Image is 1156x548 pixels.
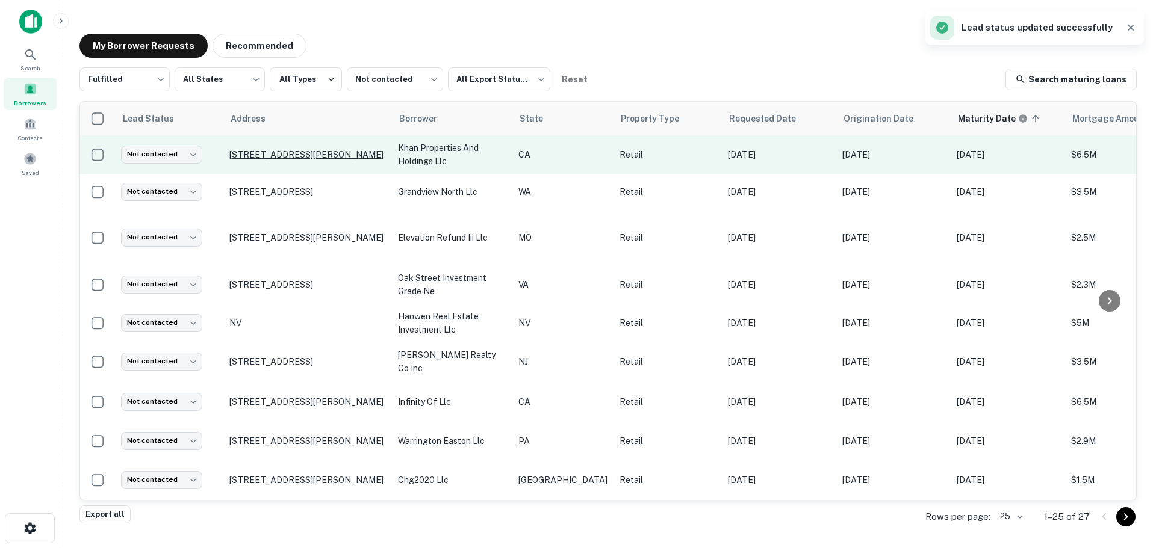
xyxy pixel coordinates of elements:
[842,473,945,487] p: [DATE]
[223,102,392,135] th: Address
[520,111,559,126] span: State
[121,146,202,163] div: Not contacted
[842,395,945,408] p: [DATE]
[620,434,716,448] p: Retail
[79,64,170,95] div: Fulfilled
[398,434,506,448] p: warrington easton llc
[957,395,1059,408] p: [DATE]
[518,355,608,368] p: NJ
[957,185,1059,199] p: [DATE]
[229,396,386,407] p: [STREET_ADDRESS][PERSON_NAME]
[1005,69,1137,90] a: Search maturing loans
[229,279,386,290] p: [STREET_ADDRESS]
[842,316,945,330] p: [DATE]
[518,185,608,199] p: WA
[213,34,306,58] button: Recommended
[722,102,836,135] th: Requested Date
[957,355,1059,368] p: [DATE]
[392,102,512,135] th: Borrower
[620,278,716,291] p: Retail
[398,231,506,244] p: elevation refund iii llc
[518,434,608,448] p: PA
[229,186,386,197] p: [STREET_ADDRESS]
[229,318,386,328] p: NV
[958,112,1016,125] h6: Maturity Date
[518,473,608,487] p: [GEOGRAPHIC_DATA]
[728,316,830,330] p: [DATE]
[1044,510,1090,524] p: 1–25 of 27
[728,473,830,487] p: [DATE]
[398,395,506,408] p: infinity cf llc
[844,111,929,126] span: Origination Date
[398,310,506,336] p: hanwen real estate investment llc
[121,314,202,331] div: Not contacted
[512,102,614,135] th: State
[398,141,506,168] p: khan properties and holdings llc
[842,185,945,199] p: [DATE]
[620,231,716,244] p: Retail
[925,510,990,524] p: Rows per page:
[957,278,1059,291] p: [DATE]
[398,473,506,487] p: chg2020 llc
[448,64,550,95] div: All Export Statuses
[4,112,57,145] div: Contacts
[79,505,131,523] button: Export all
[842,434,945,448] p: [DATE]
[621,111,695,126] span: Property Type
[728,185,830,199] p: [DATE]
[229,232,386,243] p: [STREET_ADDRESS][PERSON_NAME]
[19,10,42,34] img: capitalize-icon.png
[728,434,830,448] p: [DATE]
[728,148,830,161] p: [DATE]
[229,356,386,367] p: [STREET_ADDRESS]
[620,148,716,161] p: Retail
[22,168,39,177] span: Saved
[121,432,202,449] div: Not contacted
[121,471,202,488] div: Not contacted
[121,353,202,370] div: Not contacted
[728,231,830,244] p: [DATE]
[729,111,812,126] span: Requested Date
[842,355,945,368] p: [DATE]
[121,393,202,410] div: Not contacted
[728,395,830,408] p: [DATE]
[229,149,386,160] p: [STREET_ADDRESS][PERSON_NAME]
[620,185,716,199] p: Retail
[620,316,716,330] p: Retail
[122,111,190,126] span: Lead Status
[995,508,1025,525] div: 25
[518,148,608,161] p: CA
[951,102,1065,135] th: Maturity dates displayed may be estimated. Please contact the lender for the most accurate maturi...
[4,43,57,75] a: Search
[842,231,945,244] p: [DATE]
[115,102,223,135] th: Lead Status
[18,133,42,143] span: Contacts
[229,436,386,446] p: [STREET_ADDRESS][PERSON_NAME]
[728,278,830,291] p: [DATE]
[398,348,506,375] p: [PERSON_NAME] realty co inc
[175,64,265,95] div: All States
[518,278,608,291] p: VA
[957,231,1059,244] p: [DATE]
[4,147,57,180] a: Saved
[1096,452,1156,510] iframe: Chat Widget
[957,148,1059,161] p: [DATE]
[518,231,608,244] p: MO
[1116,507,1136,526] button: Go to next page
[518,395,608,408] p: CA
[728,355,830,368] p: [DATE]
[836,102,951,135] th: Origination Date
[14,98,46,108] span: Borrowers
[121,183,202,200] div: Not contacted
[957,316,1059,330] p: [DATE]
[614,102,722,135] th: Property Type
[957,473,1059,487] p: [DATE]
[518,316,608,330] p: NV
[620,395,716,408] p: Retail
[4,78,57,110] a: Borrowers
[231,111,281,126] span: Address
[398,185,506,199] p: grandview north llc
